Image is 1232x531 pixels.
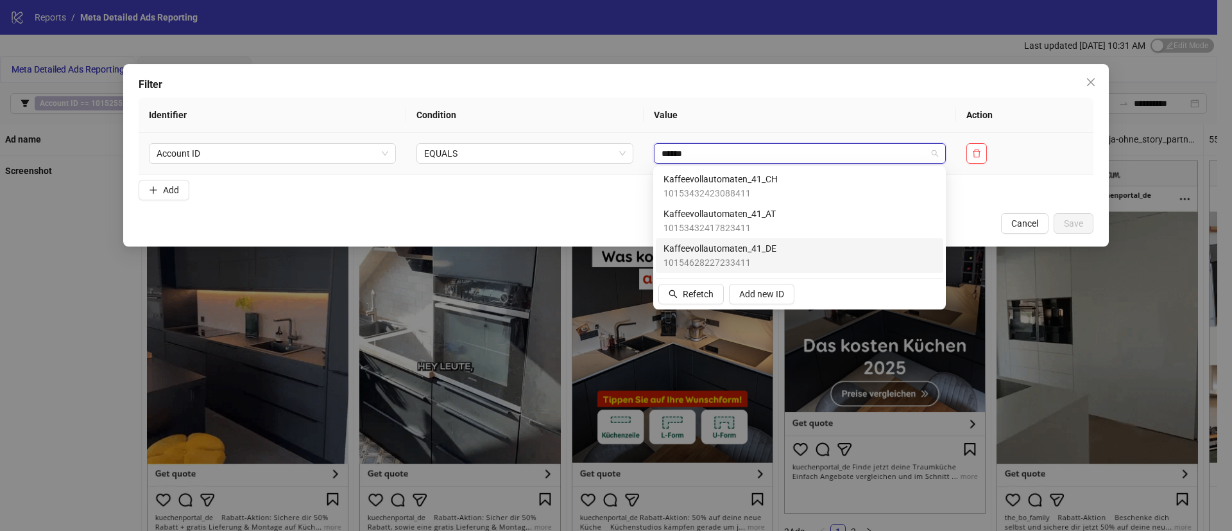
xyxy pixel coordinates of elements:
[157,144,388,163] span: Account ID
[656,204,943,238] div: Kaffeevollautomaten_41_AT
[139,98,406,133] th: Identifier
[424,144,626,163] span: EQUALS
[139,180,189,200] button: Add
[663,207,776,221] span: Kaffeevollautomaten_41_AT
[139,77,1093,92] div: Filter
[406,98,644,133] th: Condition
[163,185,179,195] span: Add
[663,172,778,186] span: Kaffeevollautomaten_41_CH
[663,221,776,235] span: 10153432417823411
[1054,213,1093,234] button: Save
[956,98,1093,133] th: Action
[644,98,956,133] th: Value
[656,169,943,204] div: Kaffeevollautomaten_41_CH
[972,149,981,158] span: delete
[669,290,678,299] span: search
[663,256,776,270] span: 10154628227233411
[683,289,714,299] span: Refetch
[1001,213,1048,234] button: Cancel
[1081,72,1101,92] button: Close
[663,241,776,256] span: Kaffeevollautomaten_41_DE
[656,238,943,273] div: Kaffeevollautomaten_41_DE
[739,289,784,299] span: Add new ID
[1086,77,1096,87] span: close
[149,186,158,195] span: plus
[729,284,794,304] button: Add new ID
[663,186,778,200] span: 10153432423088411
[658,284,724,304] button: Refetch
[1011,218,1038,229] span: Cancel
